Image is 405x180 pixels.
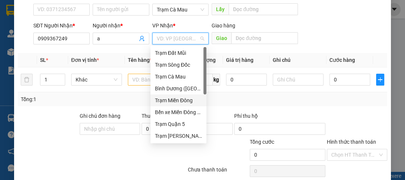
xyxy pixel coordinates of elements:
div: Trạm Cà Mau [150,71,206,83]
div: Bến xe Miền Đông Mới [155,108,202,116]
span: Thu Hộ [142,113,159,119]
div: Tổng: 1 [21,95,157,103]
div: Trạm Đất Mũi [155,49,202,57]
div: Trạm Miền Đông [150,94,206,106]
span: Giao [212,32,231,44]
span: Tổng cước [250,139,274,145]
input: Ghi chú đơn hàng [80,123,140,135]
span: Cước hàng [329,57,355,63]
span: Đơn vị tính [71,57,99,63]
span: Lấy [212,3,229,15]
div: Bình Dương ([GEOGRAPHIC_DATA]) [155,84,202,93]
div: Bến xe Miền Đông Mới [150,106,206,118]
button: delete [21,74,33,86]
span: VP Nhận [152,23,173,29]
span: Giao hàng [212,23,235,29]
input: Ghi Chú [273,74,323,86]
div: Trạm Sông Đốc [150,59,206,71]
div: Trạm Cà Mau [155,73,202,81]
button: plus [376,74,384,86]
input: Dọc đường [229,3,298,15]
div: Trạm [PERSON_NAME] [155,132,202,140]
div: Trạm Miền Đông [155,96,202,104]
div: Trạm Sông Đốc [155,61,202,69]
input: Dọc đường [231,32,298,44]
div: Trạm Đức Hòa [150,130,206,142]
input: VD: Bàn, Ghế [128,74,179,86]
span: Trạm Cà Mau [157,4,204,15]
span: SL [40,57,46,63]
div: Người nhận [93,21,149,30]
div: Trạm Quận 5 [150,118,206,130]
div: Trạm Đất Mũi [150,47,206,59]
th: Ghi chú [270,53,326,67]
div: Chưa thanh toán [187,166,249,179]
div: Phí thu hộ [234,112,325,123]
label: Ghi chú đơn hàng [80,113,120,119]
div: Trạm Quận 5 [155,120,202,128]
span: kg [213,74,220,86]
span: Giá trị hàng [226,57,253,63]
div: Bình Dương (BX Bàu Bàng) [150,83,206,94]
input: 0 [226,74,267,86]
div: SĐT Người Nhận [33,21,90,30]
label: Hình thức thanh toán [327,139,376,145]
span: plus [376,77,384,83]
span: Tên hàng [128,57,152,63]
span: user-add [139,36,145,41]
span: Khác [76,74,117,85]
